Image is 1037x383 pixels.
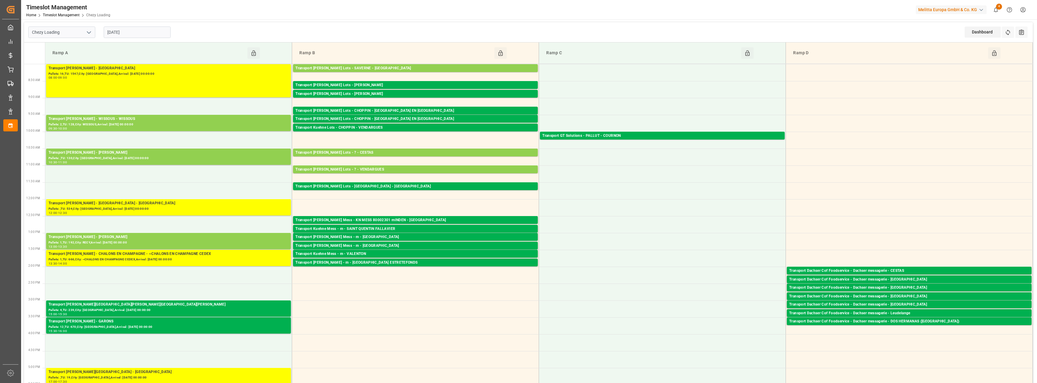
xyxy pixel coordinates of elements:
[57,76,58,79] div: -
[1003,3,1016,17] button: Help Center
[295,82,535,88] div: Transport [PERSON_NAME] Lots - [PERSON_NAME]
[28,315,40,318] span: 3:30 PM
[295,266,535,271] div: Pallets: 1,TU: 64,City: [GEOGRAPHIC_DATA] ESTRETEFONDS,Arrival: [DATE] 00:00:00
[57,161,58,164] div: -
[84,28,93,37] button: open menu
[789,283,1029,288] div: Pallets: ,TU: 10,City: [GEOGRAPHIC_DATA],Arrival: [DATE] 00:00:00
[295,150,535,156] div: Transport [PERSON_NAME] Lots - ? - CESTAS
[295,167,535,173] div: Transport [PERSON_NAME] Lots - ? - VENDARGUES
[49,308,288,313] div: Pallets: 4,TU: 239,City: [GEOGRAPHIC_DATA],Arrival: [DATE] 00:00:00
[295,243,535,249] div: Transport [PERSON_NAME] Mess - m - [GEOGRAPHIC_DATA]
[49,251,288,257] div: Transport [PERSON_NAME] - CHALONS EN CHAMPAGNE - ~CHALONS EN CHAMPAGNE CEDEX
[989,3,1003,17] button: show 4 new notifications
[996,4,1002,10] span: 4
[542,133,782,139] div: Transport GT Solutions - PALLUT - COURNON
[49,206,288,212] div: Pallets: ,TU: 534,City: [GEOGRAPHIC_DATA],Arrival: [DATE] 00:00:00
[58,313,67,316] div: 15:30
[49,375,288,380] div: Pallets: ,TU: 19,City: [GEOGRAPHIC_DATA],Arrival: [DATE] 00:00:00
[49,200,288,206] div: Transport [PERSON_NAME] - [GEOGRAPHIC_DATA] - [GEOGRAPHIC_DATA]
[49,325,288,330] div: Pallets: 12,TU: 670,City: [GEOGRAPHIC_DATA],Arrival: [DATE] 00:00:00
[295,156,535,161] div: Pallets: 3,TU: 206,City: [GEOGRAPHIC_DATA],Arrival: [DATE] 00:00:00
[295,122,535,127] div: Pallets: ,TU: 101,City: [GEOGRAPHIC_DATA],Arrival: [DATE] 00:00:00
[28,298,40,301] span: 3:00 PM
[26,196,40,200] span: 12:00 PM
[49,65,288,71] div: Transport [PERSON_NAME] - [GEOGRAPHIC_DATA]
[789,268,1029,274] div: Transport Dachser Cof Foodservice - Dachser messagerie - CESTAS
[28,95,40,99] span: 9:00 AM
[49,313,57,316] div: 15:00
[789,300,1029,305] div: Pallets: 1,TU: 8,City: [GEOGRAPHIC_DATA],Arrival: [DATE] 00:00:00
[295,97,535,102] div: Pallets: ,TU: 296,City: CARQUEFOU,Arrival: [DATE] 00:00:00
[49,234,288,240] div: Transport [PERSON_NAME] - [PERSON_NAME]
[295,223,535,228] div: Pallets: 1,TU: ,City: [GEOGRAPHIC_DATA],Arrival: [DATE] 00:00:00
[789,285,1029,291] div: Transport Dachser Cof Foodservice - Dachser messagerie - [GEOGRAPHIC_DATA]
[295,257,535,262] div: Pallets: 1,TU: 14,City: [GEOGRAPHIC_DATA],Arrival: [DATE] 00:00:00
[295,226,535,232] div: Transport Kuehne Mess - m - SAINT QUENTIN FALLAVIER
[295,190,535,195] div: Pallets: ,TU: 157,City: [GEOGRAPHIC_DATA],Arrival: [DATE] 00:00:00
[49,257,288,262] div: Pallets: 1,TU: 666,City: ~CHALONS EN CHAMPAGNE CEDEX,Arrival: [DATE] 00:00:00
[789,316,1029,322] div: Pallets: 1,TU: 191,City: [GEOGRAPHIC_DATA],Arrival: [DATE] 00:00:00
[58,245,67,248] div: 13:30
[57,212,58,214] div: -
[295,65,535,71] div: Transport [PERSON_NAME] Lots - SAVERNE - [GEOGRAPHIC_DATA]
[789,294,1029,300] div: Transport Dachser Cof Foodservice - Dachser messagerie - [GEOGRAPHIC_DATA]
[28,247,40,250] span: 1:30 PM
[58,262,67,265] div: 14:00
[58,76,67,79] div: 09:00
[965,27,1001,38] div: Dashboard
[49,116,288,122] div: Transport [PERSON_NAME] - WISSOUS - WISSOUS
[295,173,535,178] div: Pallets: 17,TU: 544,City: [GEOGRAPHIC_DATA],Arrival: [DATE] 00:00:00
[57,262,58,265] div: -
[789,277,1029,283] div: Transport Dachser Cof Foodservice - Dachser messagerie - [GEOGRAPHIC_DATA]
[104,27,171,38] input: DD-MM-YYYY
[58,212,67,214] div: 12:30
[57,330,58,332] div: -
[57,245,58,248] div: -
[57,380,58,383] div: -
[295,114,535,119] div: Pallets: 10,TU: 98,City: [GEOGRAPHIC_DATA],Arrival: [DATE] 00:00:00
[295,232,535,237] div: Pallets: 1,TU: 16,City: [GEOGRAPHIC_DATA][PERSON_NAME],Arrival: [DATE] 00:00:00
[789,302,1029,308] div: Transport Dachser Cof Foodservice - Dachser messagerie - [GEOGRAPHIC_DATA]
[295,240,535,245] div: Pallets: 1,TU: 13,City: [GEOGRAPHIC_DATA],Arrival: [DATE] 00:00:00
[28,230,40,234] span: 1:00 PM
[789,310,1029,316] div: Transport Dachser Cof Foodservice - Dachser messagerie - Leudelange
[49,302,288,308] div: Transport [PERSON_NAME][GEOGRAPHIC_DATA][PERSON_NAME][GEOGRAPHIC_DATA][PERSON_NAME]
[295,131,535,136] div: Pallets: 11,TU: 476,City: [GEOGRAPHIC_DATA],Arrival: [DATE] 00:00:00
[916,4,989,15] button: Melitta Europa GmbH & Co. KG
[295,234,535,240] div: Transport [PERSON_NAME] Mess - m - [GEOGRAPHIC_DATA]
[28,365,40,369] span: 5:00 PM
[49,245,57,248] div: 13:00
[295,125,535,131] div: Transport Kuehne Lots - CHOPPIN - VENDARGUES
[49,156,288,161] div: Pallets: ,TU: 130,City: [GEOGRAPHIC_DATA],Arrival: [DATE] 00:00:00
[49,127,57,130] div: 09:30
[28,264,40,267] span: 2:00 PM
[26,129,40,132] span: 10:00 AM
[49,150,288,156] div: Transport [PERSON_NAME] - [PERSON_NAME]
[295,71,535,77] div: Pallets: 2,TU: ,City: SARREBOURG,Arrival: [DATE] 00:00:00
[295,260,535,266] div: Transport [PERSON_NAME] - m - [GEOGRAPHIC_DATA] ESTRETEFONDS
[28,281,40,284] span: 2:30 PM
[542,139,782,144] div: Pallets: ,TU: 514,City: [GEOGRAPHIC_DATA],Arrival: [DATE] 00:00:00
[49,380,57,383] div: 17:00
[789,319,1029,325] div: Transport Dachser Cof Foodservice - Dachser messagerie - DOS HERMANAS ([GEOGRAPHIC_DATA])
[295,217,535,223] div: Transport [PERSON_NAME] Mess - KN MESS 80002301 mINDEN - [GEOGRAPHIC_DATA]
[28,331,40,335] span: 4:00 PM
[28,27,95,38] input: Type to search/select
[295,88,535,93] div: Pallets: 24,TU: 1192,City: CARQUEFOU,Arrival: [DATE] 00:00:00
[43,13,80,17] a: Timeslot Management
[49,369,288,375] div: Transport [PERSON_NAME][GEOGRAPHIC_DATA] - [GEOGRAPHIC_DATA]
[295,251,535,257] div: Transport Kuehne Mess - m - VALENTON
[58,161,67,164] div: 11:00
[26,146,40,149] span: 10:30 AM
[916,5,987,14] div: Melitta Europa GmbH & Co. KG
[544,47,741,59] div: Ramp C
[58,127,67,130] div: 10:00
[28,112,40,115] span: 9:30 AM
[295,116,535,122] div: Transport [PERSON_NAME] Lots - CHOPPIN - [GEOGRAPHIC_DATA] EN [GEOGRAPHIC_DATA]
[26,180,40,183] span: 11:30 AM
[49,71,288,77] div: Pallets: 16,TU: 1547,City: [GEOGRAPHIC_DATA],Arrival: [DATE] 00:00:00
[49,240,288,245] div: Pallets: 1,TU: 192,City: RECY,Arrival: [DATE] 00:00:00
[28,78,40,82] span: 8:30 AM
[295,108,535,114] div: Transport [PERSON_NAME] Lots - CHOPPIN - [GEOGRAPHIC_DATA] EN [GEOGRAPHIC_DATA]
[28,348,40,352] span: 4:30 PM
